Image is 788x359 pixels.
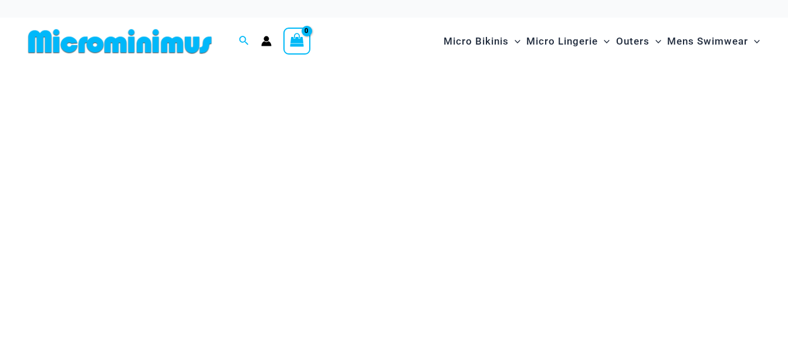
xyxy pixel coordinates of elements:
[748,26,760,56] span: Menu Toggle
[283,28,310,55] a: View Shopping Cart, empty
[261,36,272,46] a: Account icon link
[523,23,613,59] a: Micro LingerieMenu ToggleMenu Toggle
[441,23,523,59] a: Micro BikinisMenu ToggleMenu Toggle
[650,26,661,56] span: Menu Toggle
[239,34,249,49] a: Search icon link
[616,26,650,56] span: Outers
[444,26,509,56] span: Micro Bikinis
[509,26,520,56] span: Menu Toggle
[526,26,598,56] span: Micro Lingerie
[664,23,763,59] a: Mens SwimwearMenu ToggleMenu Toggle
[613,23,664,59] a: OutersMenu ToggleMenu Toggle
[598,26,610,56] span: Menu Toggle
[667,26,748,56] span: Mens Swimwear
[23,28,217,55] img: MM SHOP LOGO FLAT
[439,22,765,61] nav: Site Navigation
